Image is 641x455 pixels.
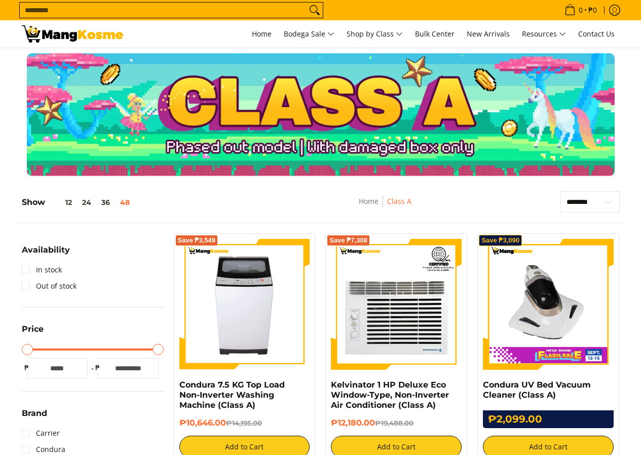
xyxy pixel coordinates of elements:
a: Shop by Class [342,20,408,48]
h6: ₱12,180.00 [331,418,462,428]
nav: Main Menu [133,20,620,48]
span: Availability [22,246,70,254]
a: Resources [517,20,571,48]
summary: Open [22,246,70,262]
span: ₱0 [587,7,598,14]
nav: Breadcrumbs [296,195,474,218]
a: Class A [387,196,411,206]
button: 12 [45,198,77,206]
span: Save ₱3,549 [178,237,216,243]
a: New Arrivals [462,20,515,48]
img: Condura UV Bed Vacuum Cleaner (Class A) [483,239,614,370]
button: 24 [77,198,96,206]
a: Condura UV Bed Vacuum Cleaner (Class A) [483,380,591,400]
a: Condura 7.5 KG Top Load Non-Inverter Washing Machine (Class A) [179,380,285,410]
span: Brand [22,409,47,417]
a: Bodega Sale [279,20,340,48]
span: ₱ [22,363,32,373]
a: Out of stock [22,278,77,294]
span: • [561,5,600,16]
span: Shop by Class [347,28,403,41]
del: ₱14,195.00 [226,419,262,427]
del: ₱19,488.00 [375,419,413,427]
h5: Show [22,197,135,207]
a: Bulk Center [410,20,460,48]
a: Home [247,20,277,48]
h6: ₱2,099.00 [483,410,614,428]
span: 0 [577,7,584,14]
a: Contact Us [573,20,620,48]
summary: Open [22,409,47,425]
span: ₱ [93,363,103,373]
span: New Arrivals [467,29,510,39]
span: Price [22,325,44,333]
span: Home [252,29,272,39]
button: 36 [96,198,115,206]
img: Kelvinator 1 HP Deluxe Eco Window-Type, Non-Inverter Air Conditioner (Class A) [331,239,462,370]
a: Carrier [22,425,60,441]
a: Home [359,196,379,206]
span: Contact Us [578,29,615,39]
h6: ₱10,646.00 [179,418,310,428]
button: 48 [115,198,135,206]
a: Kelvinator 1 HP Deluxe Eco Window-Type, Non-Inverter Air Conditioner (Class A) [331,380,449,410]
span: Resources [522,28,566,41]
img: Class A | Mang Kosme [22,25,123,43]
button: Search [307,3,323,18]
span: Save ₱7,308 [329,237,367,243]
a: In stock [22,262,62,278]
span: Bodega Sale [284,28,334,41]
span: Save ₱3,090 [481,237,519,243]
summary: Open [22,325,44,341]
span: Bulk Center [415,29,455,39]
img: condura-7.5kg-topload-non-inverter-washing-machine-class-c-full-view-mang-kosme [183,239,306,370]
